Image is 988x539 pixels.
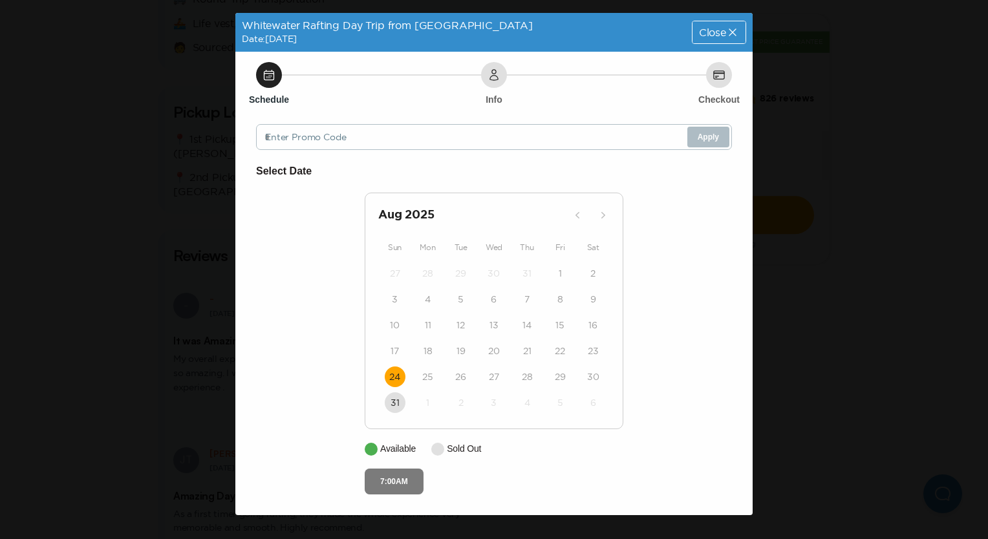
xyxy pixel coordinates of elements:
div: Wed [477,240,510,255]
time: 4 [425,293,431,306]
time: 25 [422,370,433,383]
time: 24 [389,370,400,383]
button: 2 [451,392,471,413]
button: 29 [451,263,471,284]
time: 31 [522,267,532,280]
time: 14 [522,319,532,332]
button: 2 [583,263,603,284]
time: 28 [522,370,533,383]
button: 15 [550,315,570,335]
div: Mon [411,240,444,255]
button: 19 [451,341,471,361]
h6: Select Date [256,163,732,180]
span: Date: [DATE] [242,34,297,44]
time: 3 [491,396,497,409]
time: 6 [491,293,497,306]
time: 9 [590,293,596,306]
button: 31 [385,392,405,413]
time: 17 [391,344,399,357]
button: 4 [517,392,537,413]
button: 7 [517,289,537,310]
div: Thu [511,240,544,255]
time: 31 [391,396,400,409]
div: Fri [544,240,577,255]
button: 21 [517,341,537,361]
time: 6 [590,396,596,409]
time: 18 [424,344,433,357]
button: 20 [484,341,504,361]
button: 24 [385,366,405,387]
button: 30 [484,263,504,284]
time: 22 [555,344,565,357]
time: 20 [488,344,500,357]
button: 4 [418,289,438,310]
time: 27 [390,267,400,280]
time: 29 [455,267,466,280]
div: Sun [378,240,411,255]
time: 16 [588,319,597,332]
time: 26 [455,370,466,383]
time: 8 [557,293,563,306]
time: 21 [523,344,532,357]
p: Sold Out [447,442,481,456]
h6: Info [486,93,502,106]
div: Sat [577,240,610,255]
button: 30 [583,366,603,387]
time: 30 [587,370,599,383]
button: 14 [517,315,537,335]
button: 25 [418,366,438,387]
button: 18 [418,341,438,361]
time: 29 [555,370,566,383]
span: Whitewater Rafting Day Trip from [GEOGRAPHIC_DATA] [242,19,533,31]
div: Tue [444,240,477,255]
time: 28 [422,267,433,280]
time: 11 [425,319,431,332]
time: 3 [392,293,398,306]
time: 5 [458,293,464,306]
time: 13 [489,319,499,332]
time: 1 [559,267,562,280]
time: 2 [590,267,596,280]
button: 28 [418,263,438,284]
button: 13 [484,315,504,335]
button: 8 [550,289,570,310]
button: 29 [550,366,570,387]
time: 15 [555,319,564,332]
button: 27 [484,366,504,387]
button: 5 [451,289,471,310]
button: 11 [418,315,438,335]
h6: Checkout [698,93,740,106]
button: 3 [484,392,504,413]
button: 26 [451,366,471,387]
h2: Aug 2025 [378,206,567,224]
button: 12 [451,315,471,335]
span: Close [699,27,726,37]
time: 7 [524,293,530,306]
button: 9 [583,289,603,310]
p: Available [380,442,416,456]
time: 23 [588,344,599,357]
button: 1 [418,392,438,413]
button: 1 [550,263,570,284]
h6: Schedule [249,93,289,106]
time: 1 [426,396,429,409]
button: 16 [583,315,603,335]
time: 27 [489,370,499,383]
button: 7:00AM [365,469,424,494]
button: 28 [517,366,537,387]
time: 19 [456,344,466,357]
button: 6 [583,392,603,413]
time: 4 [524,396,530,409]
button: 31 [517,263,537,284]
time: 10 [390,319,400,332]
time: 30 [488,267,500,280]
button: 17 [385,341,405,361]
button: 5 [550,392,570,413]
time: 12 [456,319,465,332]
button: 10 [385,315,405,335]
button: 22 [550,341,570,361]
button: 6 [484,289,504,310]
button: 3 [385,289,405,310]
time: 2 [458,396,464,409]
button: 23 [583,341,603,361]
